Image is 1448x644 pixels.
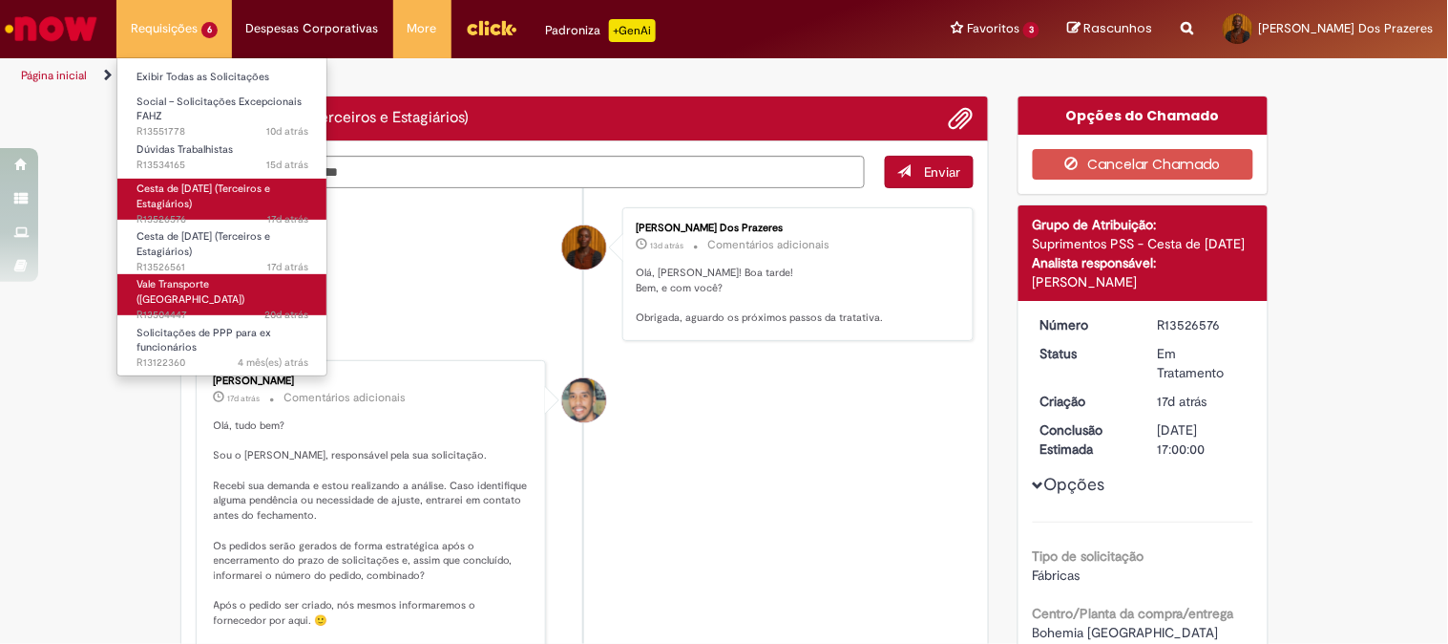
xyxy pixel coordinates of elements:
[949,106,974,131] button: Adicionar anexos
[1033,605,1234,622] b: Centro/Planta da compra/entrega
[266,158,308,172] span: 15d atrás
[650,240,683,251] span: 13d atrás
[238,355,308,370] time: 03/06/2025 11:15:34
[136,182,270,211] span: Cesta de [DATE] (Terceiros e Estagiários)
[1158,393,1207,410] span: 17d atrás
[266,124,308,139] span: 10d atrás
[264,308,308,322] span: 20d atrás
[267,212,308,226] span: 17d atrás
[196,156,866,188] textarea: Digite sua mensagem aqui...
[1033,567,1081,584] span: Fábricas
[1026,420,1144,459] dt: Conclusão Estimada
[1033,149,1253,180] button: Cancelar Chamado
[1158,393,1207,410] time: 12/09/2025 09:30:47
[136,260,308,275] span: R13526561
[14,58,951,94] ul: Trilhas de página
[1018,97,1268,135] div: Opções do Chamado
[117,140,327,175] a: Aberto R13534165 : Dúvidas Trabalhistas
[1158,344,1247,382] div: Em Tratamento
[117,226,327,268] a: Aberto R13526561 : Cesta de Natal (Terceiros e Estagiários)
[136,95,302,124] span: Social – Solicitações Excepcionais FAHZ
[201,22,218,38] span: 6
[136,212,308,227] span: R13526576
[1084,19,1153,37] span: Rascunhos
[1033,234,1253,253] div: Suprimentos PSS - Cesta de [DATE]
[707,237,829,253] small: Comentários adicionais
[967,19,1019,38] span: Favoritos
[136,277,244,307] span: Vale Transporte ([GEOGRAPHIC_DATA])
[117,179,327,220] a: Aberto R13526576 : Cesta de Natal (Terceiros e Estagiários)
[117,67,327,88] a: Exibir Todas as Solicitações
[267,260,308,274] span: 17d atrás
[267,260,308,274] time: 12/09/2025 09:28:02
[466,13,517,42] img: click_logo_yellow_360x200.png
[1026,315,1144,334] dt: Número
[136,158,308,173] span: R13534165
[1026,392,1144,411] dt: Criação
[117,323,327,364] a: Aberto R13122360 : Solicitações de PPP para ex funcionários
[136,229,270,259] span: Cesta de [DATE] (Terceiros e Estagiários)
[214,376,532,387] div: [PERSON_NAME]
[136,124,308,140] span: R13551778
[1068,20,1153,38] a: Rascunhos
[284,390,407,406] small: Comentários adicionais
[228,393,261,404] span: 17d atrás
[885,156,974,188] button: Enviar
[1033,547,1144,565] b: Tipo de solicitação
[238,355,308,370] span: 4 mês(es) atrás
[1259,20,1434,36] span: [PERSON_NAME] Dos Prazeres
[636,266,954,326] p: Olá, [PERSON_NAME]! Boa tarde! Bem, e com você? Obrigada, aguardo os próximos passos da tratativa.
[562,225,606,269] div: Leticia Eugenio Da Silva Dos Prazeres
[1023,22,1039,38] span: 3
[117,92,327,133] a: Aberto R13551778 : Social – Solicitações Excepcionais FAHZ
[1026,344,1144,363] dt: Status
[636,223,954,234] div: [PERSON_NAME] Dos Prazeres
[1033,253,1253,272] div: Analista responsável:
[1033,215,1253,234] div: Grupo de Atribuição:
[1033,272,1253,291] div: [PERSON_NAME]
[609,19,656,42] p: +GenAi
[266,158,308,172] time: 15/09/2025 08:55:59
[136,355,308,371] span: R13122360
[136,326,271,355] span: Solicitações de PPP para ex funcionários
[924,163,961,181] span: Enviar
[1158,315,1247,334] div: R13526576
[264,308,308,322] time: 09/09/2025 09:16:17
[196,110,470,127] h2: Cesta de Natal (Terceiros e Estagiários) Histórico de tíquete
[246,19,379,38] span: Despesas Corporativas
[2,10,100,48] img: ServiceNow
[136,142,233,157] span: Dúvidas Trabalhistas
[562,378,606,422] div: William Souza Da Silva
[21,68,87,83] a: Página inicial
[650,240,683,251] time: 16/09/2025 13:37:35
[1033,624,1219,641] span: Bohemia [GEOGRAPHIC_DATA]
[136,308,308,323] span: R13504447
[1158,420,1247,459] div: [DATE] 17:00:00
[228,393,261,404] time: 12/09/2025 11:47:01
[117,274,327,315] a: Aberto R13504447 : Vale Transporte (VT)
[116,57,327,376] ul: Requisições
[1158,392,1247,411] div: 12/09/2025 09:30:47
[408,19,437,38] span: More
[546,19,656,42] div: Padroniza
[131,19,198,38] span: Requisições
